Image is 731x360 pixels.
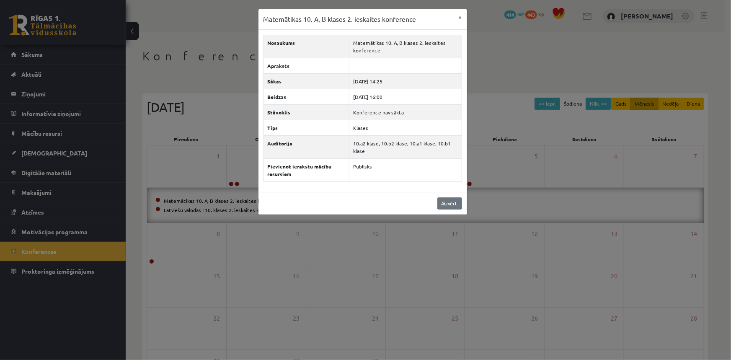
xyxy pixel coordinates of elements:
[263,35,349,58] th: Nosaukums
[349,135,462,158] td: 10.a2 klase, 10.b2 klase, 10.a1 klase, 10.b1 klase
[263,73,349,89] th: Sākas
[263,120,349,135] th: Tips
[349,73,462,89] td: [DATE] 14:25
[263,58,349,73] th: Apraksts
[263,89,349,104] th: Beidzas
[263,104,349,120] th: Stāvoklis
[349,158,462,181] td: Publisks
[263,135,349,158] th: Auditorija
[263,158,349,181] th: Pievienot ierakstu mācību resursiem
[349,120,462,135] td: Klases
[263,14,416,24] h3: Matemātikas 10. A, B klases 2. ieskaites konference
[349,89,462,104] td: [DATE] 16:00
[349,104,462,120] td: Konference nav sākta
[454,9,467,25] button: ×
[437,197,462,210] a: Aizvērt
[349,35,462,58] td: Matemātikas 10. A, B klases 2. ieskaites konference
